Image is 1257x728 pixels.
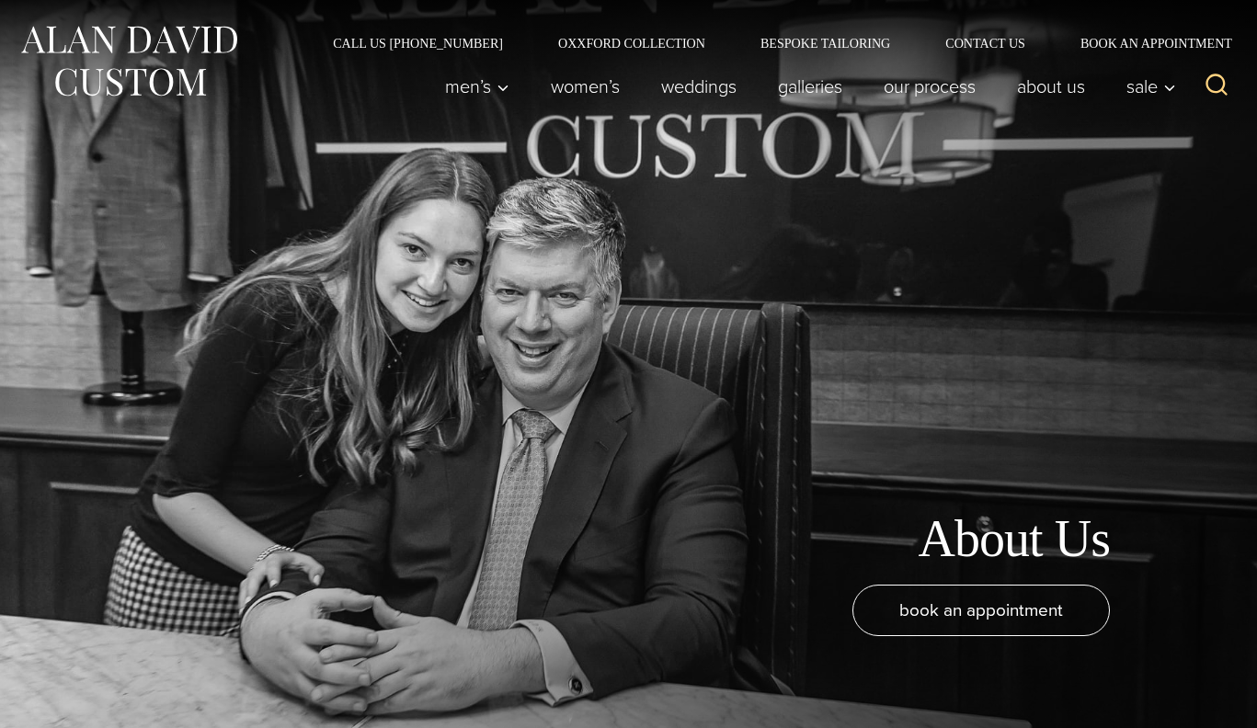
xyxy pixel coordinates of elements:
a: Galleries [758,68,863,105]
a: weddings [641,68,758,105]
a: book an appointment [852,585,1110,636]
a: Contact Us [918,37,1053,50]
img: Alan David Custom [18,20,239,102]
span: Sale [1126,77,1176,96]
nav: Primary Navigation [425,68,1186,105]
nav: Secondary Navigation [305,37,1239,50]
span: book an appointment [899,597,1063,623]
a: Call Us [PHONE_NUMBER] [305,37,531,50]
a: Our Process [863,68,997,105]
a: Women’s [531,68,641,105]
button: View Search Form [1194,64,1239,108]
a: Oxxford Collection [531,37,733,50]
span: Men’s [445,77,509,96]
a: About Us [997,68,1106,105]
a: Bespoke Tailoring [733,37,918,50]
a: Book an Appointment [1053,37,1239,50]
h1: About Us [918,508,1110,570]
